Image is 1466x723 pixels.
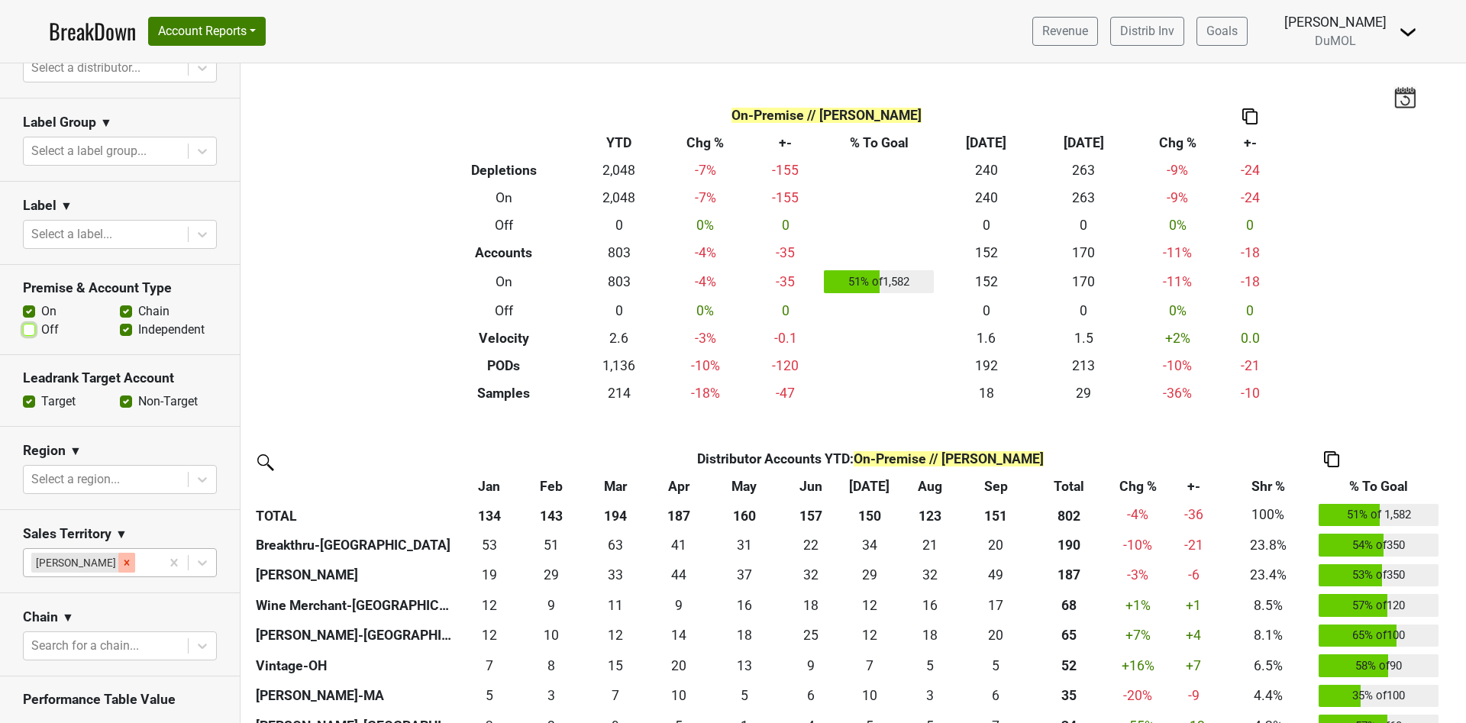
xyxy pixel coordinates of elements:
td: 192 [938,352,1035,379]
td: 7 [458,650,520,681]
td: 8 [520,650,582,681]
th: 134 [458,500,520,531]
label: On [41,302,57,321]
td: 32 [896,560,964,591]
td: -24 [1223,157,1277,184]
td: 51 [520,530,582,560]
div: 34 [846,535,893,555]
div: 10 [524,625,579,645]
td: -36 % [1132,379,1223,407]
div: 190 [1032,535,1106,555]
div: 5 [967,656,1025,676]
th: Depletions [430,157,579,184]
td: 16 [896,590,964,621]
td: 29 [520,560,582,591]
td: 31 [709,530,780,560]
div: 63 [586,535,645,555]
td: 44 [649,560,709,591]
div: 52 [1032,656,1106,676]
a: Revenue [1032,17,1098,46]
td: 21 [896,530,964,560]
th: 52 [1028,650,1109,681]
div: 37 [713,565,777,585]
td: 0 % [660,211,751,239]
td: 263 [1035,184,1132,211]
td: -10 % [660,352,751,379]
div: 41 [652,535,706,555]
td: 22 [780,530,842,560]
div: 20 [652,656,706,676]
th: &nbsp;: activate to sort column ascending [252,473,458,500]
div: 12 [846,625,893,645]
th: 35 [1028,681,1109,712]
td: 0 % [1132,211,1223,239]
img: last_updated_date [1393,86,1416,108]
td: -7 % [660,157,751,184]
td: -35 [751,239,820,266]
td: 10 [649,681,709,712]
td: 2.6 [578,324,660,352]
th: Chg % [1132,129,1223,157]
td: -4 % [660,239,751,266]
td: 0 [578,211,660,239]
td: 2,048 [578,184,660,211]
a: Distrib Inv [1110,17,1184,46]
div: 53 [462,535,517,555]
h3: Region [23,443,66,459]
label: Chain [138,302,170,321]
th: Breakthru-[GEOGRAPHIC_DATA] [252,530,458,560]
th: [PERSON_NAME] [252,560,458,591]
div: Remove Mariette Bolitiski [118,553,135,573]
td: 0 [938,211,1035,239]
div: 6 [783,686,839,705]
td: 4.4% [1221,681,1316,712]
td: 23.4% [1221,560,1316,591]
img: filter [252,449,276,473]
td: 7 [843,650,897,681]
th: 187 [1028,560,1109,591]
td: 213 [1035,352,1132,379]
td: 18 [896,621,964,651]
td: 0 [578,297,660,324]
td: -18 [1223,266,1277,297]
th: 194 [583,500,649,531]
th: 123 [896,500,964,531]
div: 32 [783,565,839,585]
th: Mar: activate to sort column ascending [583,473,649,500]
div: 18 [713,625,777,645]
div: +1 [1170,596,1217,615]
td: 100% [1221,500,1316,531]
th: Off [430,211,579,239]
th: On [430,184,579,211]
td: 23.8% [1221,530,1316,560]
th: [DATE] [938,129,1035,157]
span: On-Premise // [PERSON_NAME] [854,451,1044,466]
th: Feb: activate to sort column ascending [520,473,582,500]
td: -155 [751,184,820,211]
th: 151 [964,500,1028,531]
td: 41 [649,530,709,560]
td: 0 [1035,211,1132,239]
h3: Chain [23,609,58,625]
div: 5 [462,686,517,705]
div: 68 [1032,596,1106,615]
td: 37 [709,560,780,591]
div: 14 [652,625,706,645]
td: 9 [520,590,582,621]
th: % To Goal: activate to sort column ascending [1316,473,1442,500]
th: [DATE] [1035,129,1132,157]
td: 263 [1035,157,1132,184]
div: 8 [524,656,579,676]
td: +2 % [1132,324,1223,352]
th: Samples [430,379,579,407]
div: 15 [586,656,645,676]
div: 13 [713,656,777,676]
div: 44 [652,565,706,585]
th: Jun: activate to sort column ascending [780,473,842,500]
td: 10 [843,681,897,712]
td: 214 [578,379,660,407]
td: 49 [964,560,1028,591]
div: 18 [900,625,960,645]
th: May: activate to sort column ascending [709,473,780,500]
div: -21 [1170,535,1217,555]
